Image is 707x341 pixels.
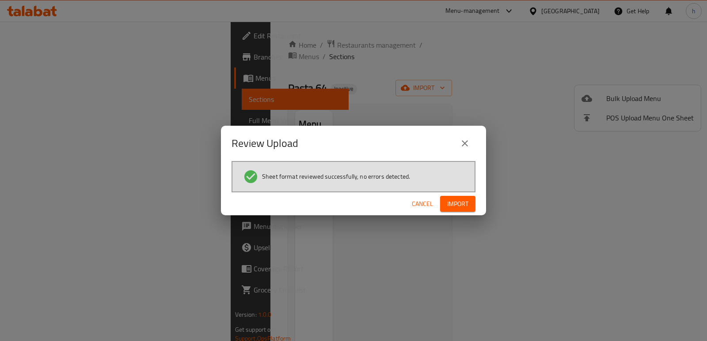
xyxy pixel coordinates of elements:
[232,136,298,150] h2: Review Upload
[454,133,475,154] button: close
[408,196,437,212] button: Cancel
[262,172,410,181] span: Sheet format reviewed successfully, no errors detected.
[440,196,475,212] button: Import
[447,199,468,210] span: Import
[412,199,433,210] span: Cancel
